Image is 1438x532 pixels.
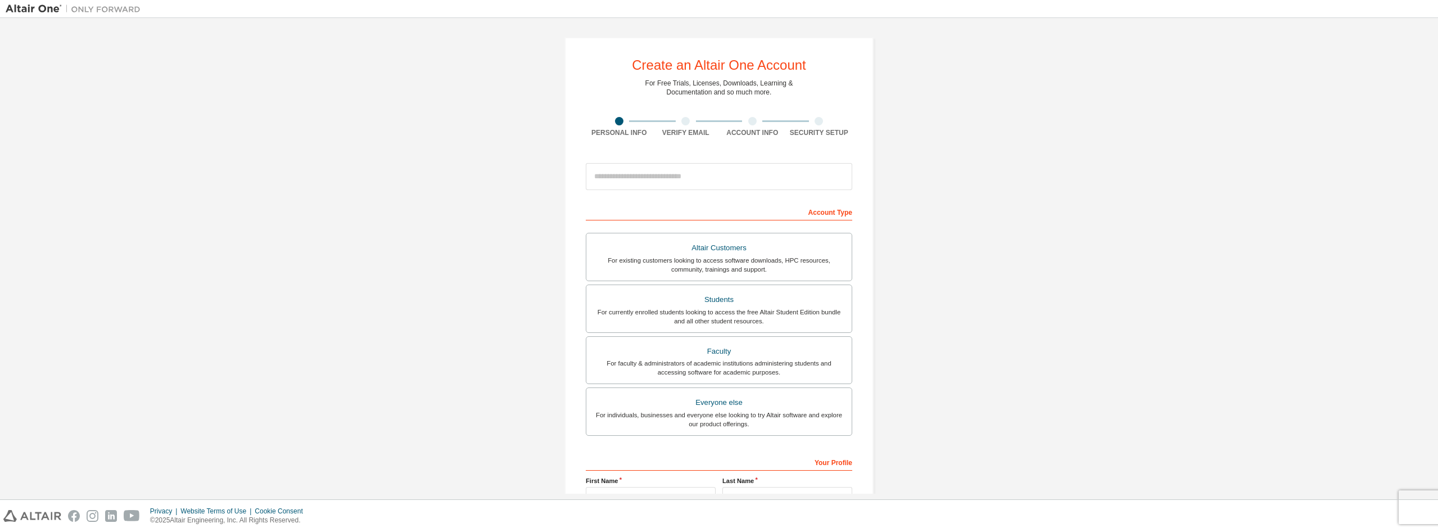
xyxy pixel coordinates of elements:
[593,256,845,274] div: For existing customers looking to access software downloads, HPC resources, community, trainings ...
[722,476,852,485] label: Last Name
[593,308,845,326] div: For currently enrolled students looking to access the free Altair Student Edition bundle and all ...
[586,476,716,485] label: First Name
[593,359,845,377] div: For faculty & administrators of academic institutions administering students and accessing softwa...
[150,507,180,516] div: Privacy
[586,128,653,137] div: Personal Info
[786,128,853,137] div: Security Setup
[105,510,117,522] img: linkedin.svg
[3,510,61,522] img: altair_logo.svg
[150,516,310,525] p: © 2025 Altair Engineering, Inc. All Rights Reserved.
[68,510,80,522] img: facebook.svg
[180,507,255,516] div: Website Terms of Use
[593,344,845,359] div: Faculty
[645,79,793,97] div: For Free Trials, Licenses, Downloads, Learning & Documentation and so much more.
[593,240,845,256] div: Altair Customers
[632,58,806,72] div: Create an Altair One Account
[719,128,786,137] div: Account Info
[586,453,852,471] div: Your Profile
[255,507,309,516] div: Cookie Consent
[593,395,845,411] div: Everyone else
[586,202,852,220] div: Account Type
[87,510,98,522] img: instagram.svg
[593,292,845,308] div: Students
[593,411,845,429] div: For individuals, businesses and everyone else looking to try Altair software and explore our prod...
[653,128,720,137] div: Verify Email
[6,3,146,15] img: Altair One
[124,510,140,522] img: youtube.svg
